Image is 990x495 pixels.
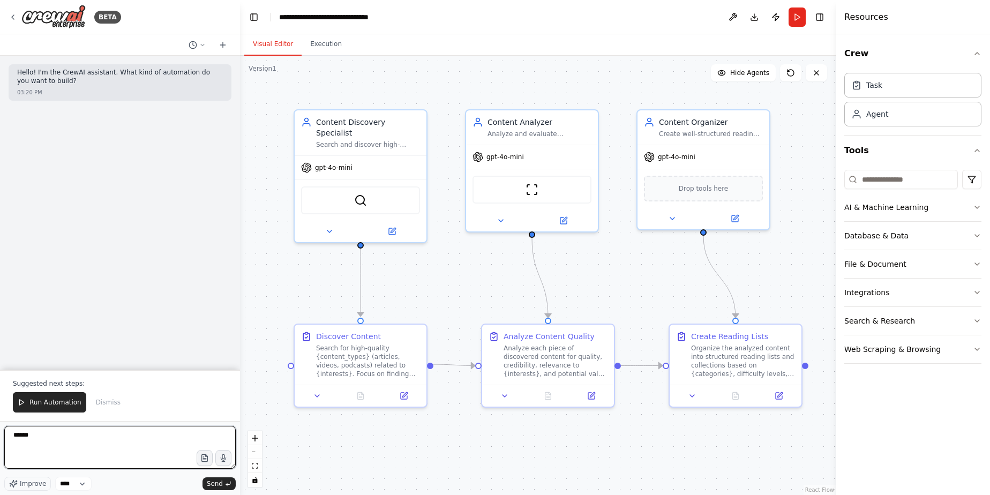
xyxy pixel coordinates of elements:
span: Drop tools here [679,183,729,194]
button: No output available [526,389,571,402]
button: Improve [4,477,51,491]
button: zoom out [248,445,262,459]
button: Start a new chat [214,39,231,51]
img: Logo [21,5,86,29]
span: Dismiss [96,398,121,407]
button: Visual Editor [244,33,302,56]
button: Upload files [197,450,213,466]
g: Edge from 7fec89d7-6f43-4111-b654-47ec6e2822ca to 3da910f2-4ac3-489b-8702-02a592a9ff05 [355,238,366,317]
button: Web Scraping & Browsing [844,335,981,363]
div: Analyze Content QualityAnalyze each piece of discovered content for quality, credibility, relevan... [481,324,615,408]
div: Analyze and evaluate discovered content for quality, relevance, and alignment with {interests}, p... [487,130,591,138]
button: Open in side panel [573,389,610,402]
button: Crew [844,39,981,69]
g: Edge from 58d84ae5-70a6-4033-a750-f06dba2829f8 to 90c03624-e241-4f0a-bef8-3722fc3b8ea8 [621,361,663,371]
button: Open in side panel [760,389,797,402]
button: Run Automation [13,392,86,412]
button: Hide Agents [711,64,776,81]
div: React Flow controls [248,431,262,487]
div: Content OrganizerCreate well-structured reading lists and content collections based on analyzed c... [636,109,770,230]
div: Content Organizer [659,117,763,127]
div: Integrations [844,287,889,298]
span: gpt-4o-mini [486,153,524,161]
button: No output available [338,389,384,402]
button: toggle interactivity [248,473,262,487]
span: Improve [20,479,46,488]
img: ScrapeWebsiteTool [526,183,538,196]
button: Search & Research [844,307,981,335]
h4: Resources [844,11,888,24]
button: No output available [713,389,759,402]
div: 03:20 PM [17,88,42,96]
button: Open in side panel [533,214,594,227]
span: gpt-4o-mini [658,153,695,161]
button: zoom in [248,431,262,445]
div: Search and discover high-quality articles, videos, and podcasts based on {interests} and {content... [316,140,420,149]
div: Analyze Content Quality [504,331,595,342]
a: React Flow attribution [805,487,834,493]
div: Agent [866,109,888,119]
div: Analyze each piece of discovered content for quality, credibility, relevance to {interests}, and ... [504,344,607,378]
div: File & Document [844,259,906,269]
span: gpt-4o-mini [315,163,352,172]
button: Hide right sidebar [812,10,827,25]
g: Edge from fbe2fe95-a011-4049-a0ff-1d9f516a53b4 to 90c03624-e241-4f0a-bef8-3722fc3b8ea8 [698,236,741,318]
button: Tools [844,136,981,166]
div: Create well-structured reading lists and content collections based on analyzed content, organizin... [659,130,763,138]
div: Discover Content [316,331,381,342]
div: Database & Data [844,230,909,241]
div: Content Analyzer [487,117,591,127]
button: Send [202,477,236,490]
button: Integrations [844,279,981,306]
nav: breadcrumb [279,12,400,22]
span: Hide Agents [730,69,769,77]
div: Task [866,80,882,91]
div: Create Reading ListsOrganize the analyzed content into structured reading lists and collections b... [669,324,802,408]
button: Dismiss [91,392,126,412]
button: Switch to previous chat [184,39,210,51]
div: Organize the analyzed content into structured reading lists and collections based on {categories}... [691,344,795,378]
div: Tools [844,166,981,372]
div: Content AnalyzerAnalyze and evaluate discovered content for quality, relevance, and alignment wit... [465,109,599,232]
div: Web Scraping & Browsing [844,344,941,355]
img: SerperDevTool [354,194,367,207]
div: Version 1 [249,64,276,73]
p: Suggested next steps: [13,379,227,388]
button: Database & Data [844,222,981,250]
button: Hide left sidebar [246,10,261,25]
button: fit view [248,459,262,473]
div: Discover ContentSearch for high-quality {content_types} (articles, videos, podcasts) related to {... [294,324,427,408]
div: Content Discovery SpecialistSearch and discover high-quality articles, videos, and podcasts based... [294,109,427,243]
div: Search for high-quality {content_types} (articles, videos, podcasts) related to {interests}. Focu... [316,344,420,378]
button: AI & Machine Learning [844,193,981,221]
g: Edge from 3da910f2-4ac3-489b-8702-02a592a9ff05 to 58d84ae5-70a6-4033-a750-f06dba2829f8 [433,359,475,371]
p: Hello! I'm the CrewAI assistant. What kind of automation do you want to build? [17,69,223,85]
div: Content Discovery Specialist [316,117,420,138]
div: BETA [94,11,121,24]
div: AI & Machine Learning [844,202,928,213]
span: Run Automation [29,398,81,407]
g: Edge from 55ea0afc-c9f2-4e5d-987c-1a8cd8e7bb15 to 58d84ae5-70a6-4033-a750-f06dba2829f8 [527,238,553,318]
div: Create Reading Lists [691,331,768,342]
button: Click to speak your automation idea [215,450,231,466]
div: Search & Research [844,316,915,326]
button: Open in side panel [704,212,765,225]
div: Crew [844,69,981,135]
button: Execution [302,33,350,56]
button: Open in side panel [385,389,422,402]
button: File & Document [844,250,981,278]
button: Open in side panel [362,225,422,238]
span: Send [207,479,223,488]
